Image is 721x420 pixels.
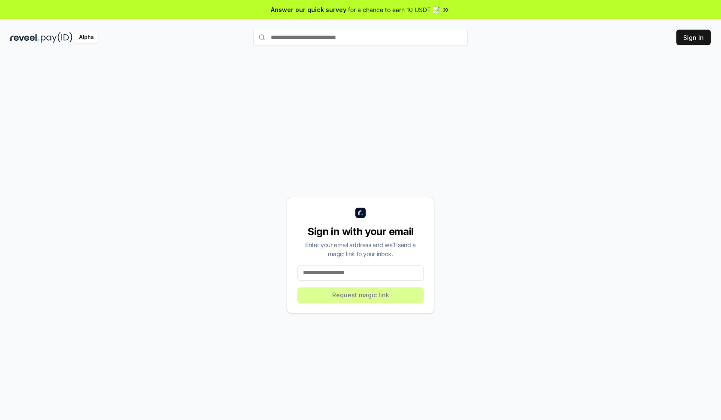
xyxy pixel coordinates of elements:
[297,240,424,258] div: Enter your email address and we’ll send a magic link to your inbox.
[10,32,39,43] img: reveel_dark
[271,5,346,14] span: Answer our quick survey
[41,32,73,43] img: pay_id
[297,225,424,239] div: Sign in with your email
[74,32,98,43] div: Alpha
[348,5,440,14] span: for a chance to earn 10 USDT 📝
[355,208,366,218] img: logo_small
[676,30,711,45] button: Sign In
